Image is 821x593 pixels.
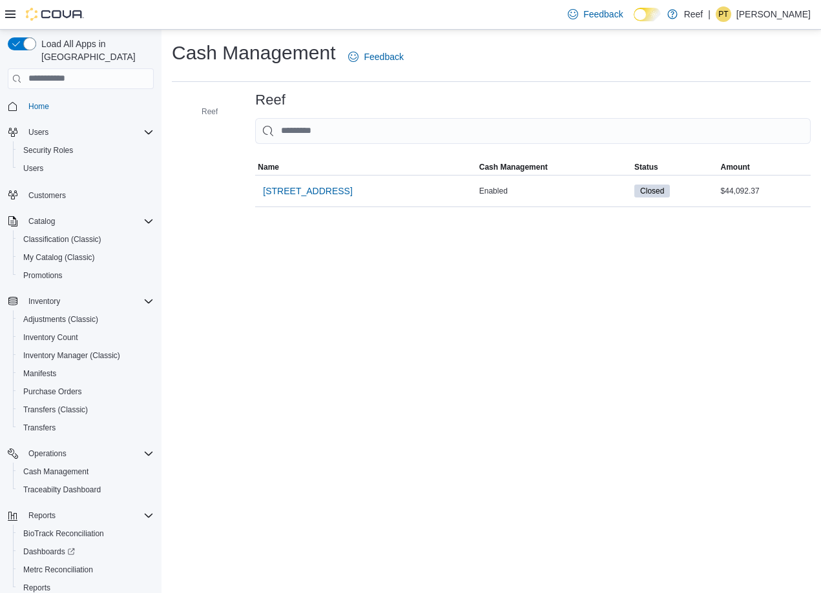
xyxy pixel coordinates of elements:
span: Inventory Count [23,332,78,343]
span: Adjustments (Classic) [23,314,98,325]
button: BioTrack Reconciliation [13,525,159,543]
button: Amount [718,159,811,175]
span: Operations [28,448,67,459]
p: Reef [684,6,703,22]
a: Home [23,99,54,114]
button: Name [255,159,476,175]
button: Transfers (Classic) [13,401,159,419]
span: Dashboards [18,544,154,559]
a: My Catalog (Classic) [18,250,100,265]
span: Metrc Reconciliation [23,565,93,575]
span: Transfers (Classic) [23,405,88,415]
a: Purchase Orders [18,384,87,399]
button: Customers [3,185,159,204]
span: Customers [28,190,66,201]
span: Inventory [28,296,60,307]
p: [PERSON_NAME] [736,6,811,22]
span: Promotions [23,270,63,281]
button: Cash Management [477,159,632,175]
span: PT [718,6,728,22]
button: Home [3,97,159,116]
a: Traceabilty Dashboard [18,482,106,498]
span: Reef [202,106,218,117]
span: Operations [23,446,154,461]
a: Promotions [18,268,68,283]
span: Catalog [23,214,154,229]
a: Security Roles [18,143,78,158]
span: Adjustments (Classic) [18,312,154,327]
span: Security Roles [23,145,73,156]
button: Inventory [3,292,159,310]
a: Manifests [18,366,61,381]
span: Load All Apps in [GEOGRAPHIC_DATA] [36,37,154,63]
a: Customers [23,188,71,203]
span: Classification (Classic) [18,232,154,247]
button: Catalog [23,214,60,229]
a: Classification (Classic) [18,232,107,247]
span: Classification (Classic) [23,234,101,245]
span: Home [28,101,49,112]
a: Feedback [343,44,408,70]
span: Metrc Reconciliation [18,562,154,578]
button: Adjustments (Classic) [13,310,159,328]
span: Inventory Manager (Classic) [18,348,154,363]
span: Feedback [583,8,623,21]
a: Transfers (Classic) [18,402,93,417]
span: Traceabilty Dashboard [23,485,101,495]
span: Users [23,125,154,140]
span: Reports [23,583,50,593]
span: Manifests [18,366,154,381]
span: Transfers (Classic) [18,402,154,417]
span: Home [23,98,154,114]
button: Reports [3,507,159,525]
button: Users [13,159,159,177]
button: [STREET_ADDRESS] [258,178,357,204]
a: Feedback [563,1,628,27]
span: My Catalog (Classic) [18,250,154,265]
span: Inventory Count [18,330,154,345]
span: Customers [23,186,154,203]
span: Users [23,163,43,174]
button: Transfers [13,419,159,437]
span: Users [28,127,48,137]
button: Traceabilty Dashboard [13,481,159,499]
span: Amount [721,162,750,172]
button: Catalog [3,212,159,230]
a: Dashboards [18,544,80,559]
a: Transfers [18,420,61,436]
span: Reports [23,508,154,523]
a: Inventory Count [18,330,83,345]
span: Transfers [23,423,56,433]
span: Inventory Manager (Classic) [23,350,120,361]
button: Operations [3,445,159,463]
span: Traceabilty Dashboard [18,482,154,498]
button: Operations [23,446,72,461]
button: Reef [183,104,223,119]
a: Cash Management [18,464,94,479]
button: Security Roles [13,141,159,159]
span: Purchase Orders [23,387,82,397]
span: Cash Management [18,464,154,479]
span: Dashboards [23,547,75,557]
a: Dashboards [13,543,159,561]
span: Status [634,162,658,172]
span: Name [258,162,279,172]
img: Cova [26,8,84,21]
span: Security Roles [18,143,154,158]
a: BioTrack Reconciliation [18,526,109,541]
button: Inventory Count [13,328,159,347]
span: Inventory [23,294,154,309]
div: Payton Tromblee [716,6,731,22]
span: Dark Mode [634,21,634,22]
h3: Reef [255,92,285,108]
span: Closed [634,185,670,197]
button: Users [23,125,54,140]
span: Purchase Orders [18,384,154,399]
button: Manifests [13,365,159,383]
span: Users [18,161,154,176]
button: Cash Management [13,463,159,481]
span: BioTrack Reconciliation [18,526,154,541]
span: Cash Management [23,467,88,477]
div: $44,092.37 [718,183,811,199]
span: Cash Management [479,162,548,172]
